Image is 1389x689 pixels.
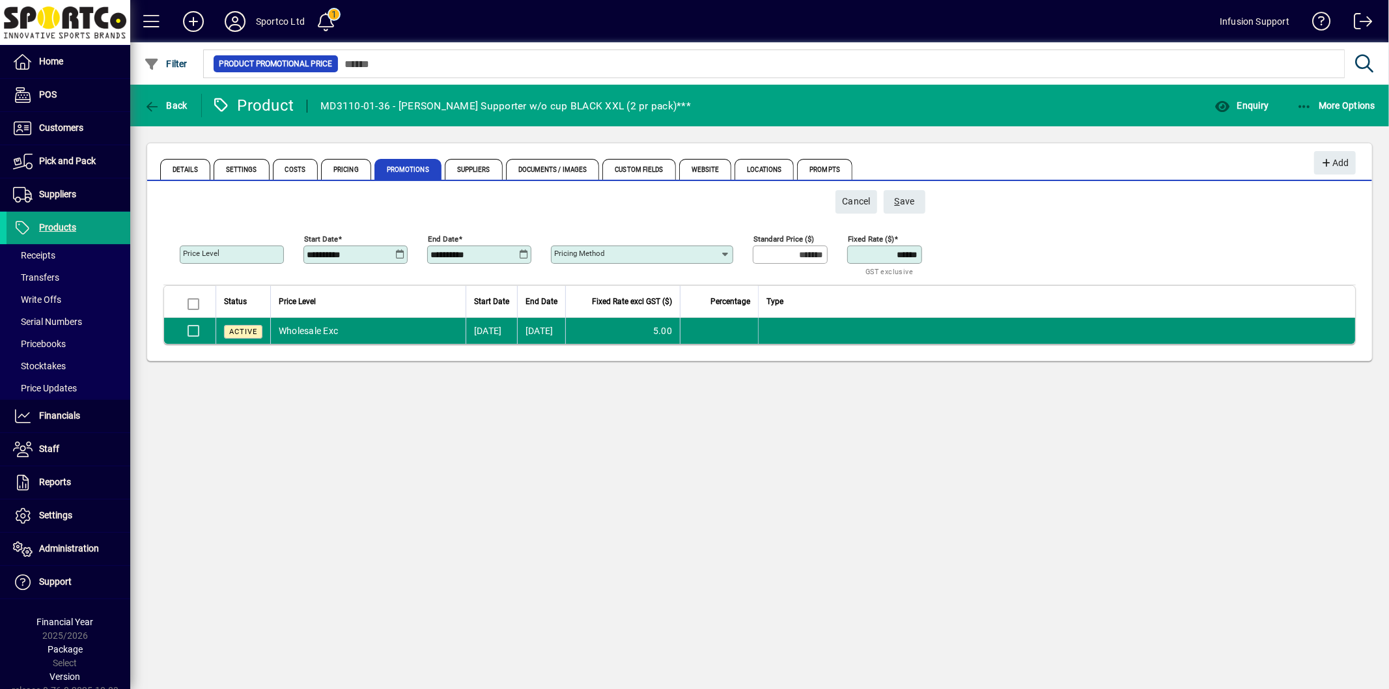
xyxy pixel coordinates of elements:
a: Knowledge Base [1302,3,1331,45]
td: [DATE] [517,318,565,344]
span: Financials [39,410,80,421]
span: Documents / Images [506,159,600,180]
span: Version [50,671,81,682]
button: Enquiry [1211,94,1272,117]
span: Settings [39,510,72,520]
span: Support [39,576,72,587]
span: Details [160,159,210,180]
a: Receipts [7,244,130,266]
span: Customers [39,122,83,133]
span: Fixed Rate excl GST ($) [592,294,672,309]
div: Infusion Support [1220,11,1289,32]
a: Serial Numbers [7,311,130,333]
td: Wholesale Exc [270,318,466,344]
a: Logout [1344,3,1373,45]
a: Price Updates [7,377,130,399]
a: Reports [7,466,130,499]
span: Add [1321,152,1349,174]
a: Settings [7,499,130,532]
span: Package [48,644,83,654]
span: Enquiry [1214,100,1269,111]
span: Custom Fields [602,159,675,180]
span: Locations [735,159,794,180]
button: Add [173,10,214,33]
span: Status [224,294,247,309]
span: Settings [214,159,270,180]
span: End Date [526,294,557,309]
button: Back [141,94,191,117]
span: Product Promotional Price [219,57,333,70]
span: Filter [144,59,188,69]
span: Products [39,222,76,232]
button: Filter [141,52,191,76]
span: Start Date [474,294,509,309]
span: Pricebooks [13,339,66,349]
span: Costs [273,159,318,180]
span: Website [679,159,732,180]
span: Percentage [710,294,750,309]
span: Suppliers [445,159,503,180]
button: Cancel [835,190,877,214]
span: Staff [39,443,59,454]
mat-label: Start date [304,234,338,244]
a: Support [7,566,130,598]
button: Add [1314,151,1356,175]
a: Pick and Pack [7,145,130,178]
button: Profile [214,10,256,33]
span: Promotions [374,159,442,180]
span: Price Level [279,294,316,309]
mat-label: Price Level [183,249,219,258]
span: Back [144,100,188,111]
mat-hint: GST exclusive [865,264,913,279]
a: Stocktakes [7,355,130,377]
div: Product [212,95,294,116]
app-page-header-button: Back [130,94,202,117]
a: Administration [7,533,130,565]
a: Customers [7,112,130,145]
div: Sportco Ltd [256,11,305,32]
a: Home [7,46,130,78]
span: Reports [39,477,71,487]
span: Pick and Pack [39,156,96,166]
span: Pricing [321,159,371,180]
mat-label: End date [428,234,458,244]
span: Transfers [13,272,59,283]
a: Staff [7,433,130,466]
td: 5.00 [565,318,680,344]
span: Suppliers [39,189,76,199]
span: POS [39,89,57,100]
a: Pricebooks [7,333,130,355]
span: ave [895,191,915,212]
span: Home [39,56,63,66]
span: S [895,196,900,206]
span: Active [229,328,257,336]
span: More Options [1297,100,1376,111]
mat-label: Standard price ($) [753,234,814,244]
span: Receipts [13,250,55,260]
span: Stocktakes [13,361,66,371]
a: Transfers [7,266,130,288]
button: More Options [1293,94,1379,117]
td: [DATE] [466,318,517,344]
span: Serial Numbers [13,316,82,327]
div: MD3110-01-36 - [PERSON_NAME] Supporter w/o cup BLACK XXL (2 pr pack)*** [320,96,691,117]
span: Write Offs [13,294,61,305]
a: POS [7,79,130,111]
span: Financial Year [37,617,94,627]
a: Financials [7,400,130,432]
a: Write Offs [7,288,130,311]
mat-label: Fixed rate ($) [848,234,894,244]
span: Price Updates [13,383,77,393]
button: Save [884,190,925,214]
span: Administration [39,543,99,554]
mat-label: Pricing method [554,249,605,258]
a: Suppliers [7,178,130,211]
span: Prompts [797,159,852,180]
span: Type [766,294,783,309]
span: Cancel [842,191,871,212]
